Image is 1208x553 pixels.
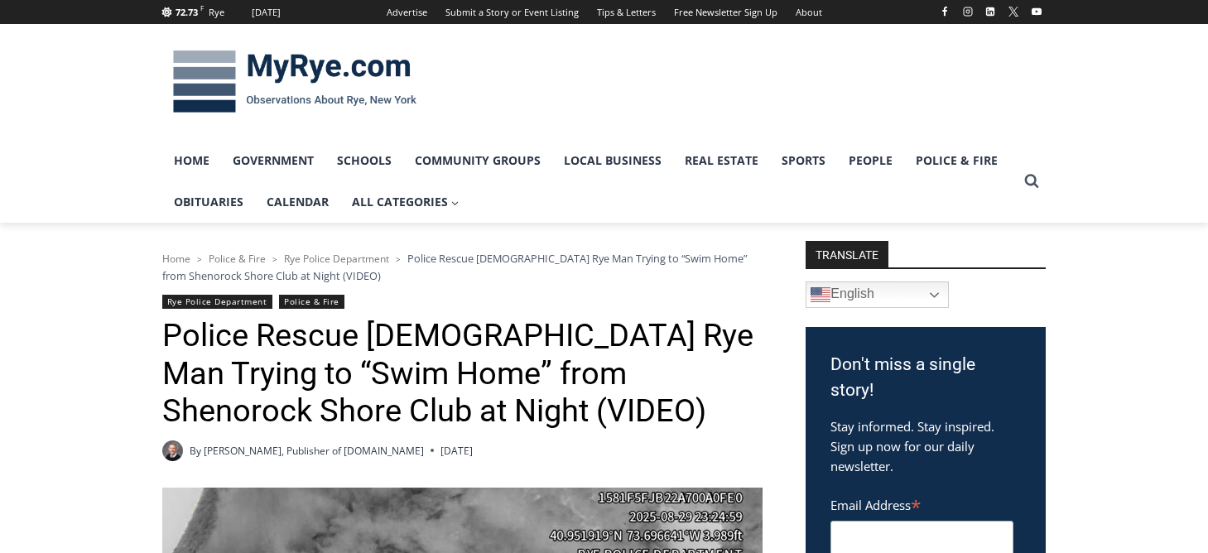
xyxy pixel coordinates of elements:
[176,6,198,18] span: 72.73
[162,181,255,223] a: Obituaries
[284,252,389,266] a: Rye Police Department
[830,416,1021,476] p: Stay informed. Stay inspired. Sign up now for our daily newsletter.
[209,5,224,20] div: Rye
[806,241,888,267] strong: TRANSLATE
[204,444,424,458] a: [PERSON_NAME], Publisher of [DOMAIN_NAME]
[811,285,830,305] img: en
[272,253,277,265] span: >
[162,251,747,282] span: Police Rescue [DEMOGRAPHIC_DATA] Rye Man Trying to “Swim Home” from Shenorock Shore Club at Night...
[162,252,190,266] a: Home
[980,2,1000,22] a: Linkedin
[403,140,552,181] a: Community Groups
[162,140,1017,224] nav: Primary Navigation
[200,3,204,12] span: F
[552,140,673,181] a: Local Business
[162,39,427,125] img: MyRye.com
[197,253,202,265] span: >
[162,317,763,430] h1: Police Rescue [DEMOGRAPHIC_DATA] Rye Man Trying to “Swim Home” from Shenorock Shore Club at Night...
[162,440,183,461] a: Author image
[162,140,221,181] a: Home
[830,352,1021,404] h3: Don't miss a single story!
[958,2,978,22] a: Instagram
[340,181,471,223] a: All Categories
[806,281,949,308] a: English
[255,181,340,223] a: Calendar
[770,140,837,181] a: Sports
[162,250,763,284] nav: Breadcrumbs
[209,252,266,266] a: Police & Fire
[325,140,403,181] a: Schools
[440,443,473,459] time: [DATE]
[162,295,272,309] a: Rye Police Department
[935,2,955,22] a: Facebook
[279,295,344,309] a: Police & Fire
[352,193,460,211] span: All Categories
[904,140,1009,181] a: Police & Fire
[221,140,325,181] a: Government
[1027,2,1047,22] a: YouTube
[1017,166,1047,196] button: View Search Form
[396,253,401,265] span: >
[1003,2,1023,22] a: X
[252,5,281,20] div: [DATE]
[673,140,770,181] a: Real Estate
[190,443,201,459] span: By
[830,488,1013,518] label: Email Address
[837,140,904,181] a: People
